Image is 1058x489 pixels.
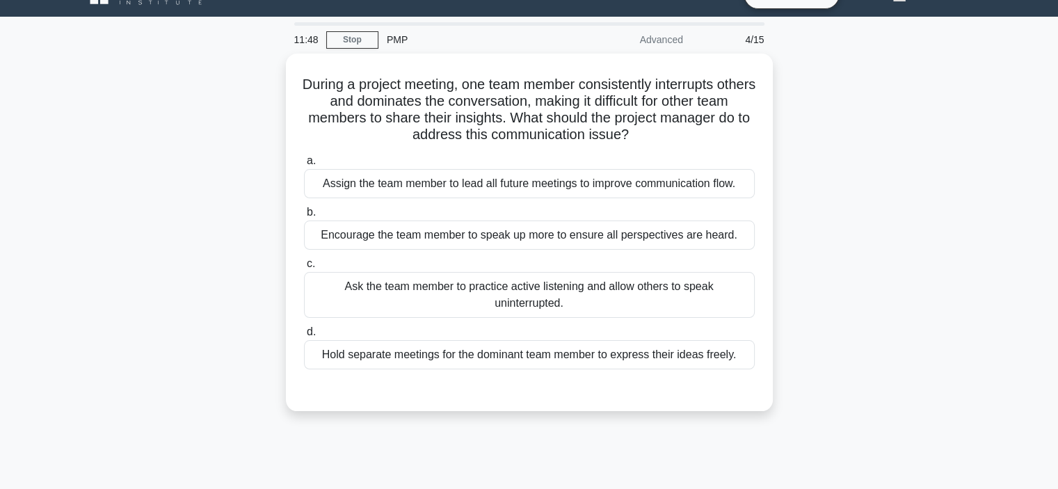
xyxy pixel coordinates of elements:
[304,340,755,369] div: Hold separate meetings for the dominant team member to express their ideas freely.
[307,257,315,269] span: c.
[304,221,755,250] div: Encourage the team member to speak up more to ensure all perspectives are heard.
[304,169,755,198] div: Assign the team member to lead all future meetings to improve communication flow.
[303,76,756,144] h5: During a project meeting, one team member consistently interrupts others and dominates the conver...
[378,26,570,54] div: PMP
[307,206,316,218] span: b.
[286,26,326,54] div: 11:48
[304,272,755,318] div: Ask the team member to practice active listening and allow others to speak uninterrupted.
[570,26,691,54] div: Advanced
[307,154,316,166] span: a.
[307,326,316,337] span: d.
[326,31,378,49] a: Stop
[691,26,773,54] div: 4/15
